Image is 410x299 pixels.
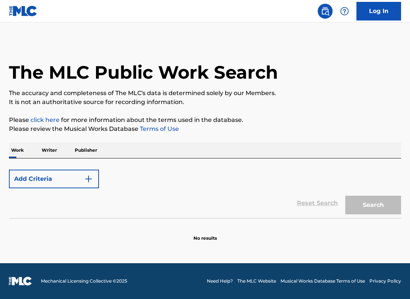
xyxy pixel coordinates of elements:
h1: The MLC Public Work Search [9,61,278,84]
p: Work [9,142,26,158]
p: Please for more information about the terms used in the database. [9,116,401,125]
button: Add Criteria [9,170,99,188]
img: MLC Logo [9,6,38,16]
a: Need Help? [207,278,233,284]
a: Public Search [318,4,333,19]
a: click here [31,116,60,123]
form: Search Form [9,166,401,218]
p: Writer [39,142,59,158]
a: Musical Works Database Terms of Use [281,278,365,284]
div: Help [337,4,352,19]
img: search [321,7,330,16]
p: Please review the Musical Works Database [9,125,401,133]
p: No results [193,226,217,242]
img: help [340,7,349,16]
a: Privacy Policy [369,278,401,284]
span: Mechanical Licensing Collective © 2025 [41,278,127,284]
img: 9d2ae6d4665cec9f34b9.svg [84,174,93,183]
a: Terms of Use [138,125,179,132]
p: Publisher [73,142,99,158]
p: It is not an authoritative source for recording information. [9,98,401,107]
a: Log In [356,2,401,21]
p: The accuracy and completeness of The MLC's data is determined solely by our Members. [9,89,401,98]
a: The MLC Website [237,278,276,284]
img: logo [9,277,32,286]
